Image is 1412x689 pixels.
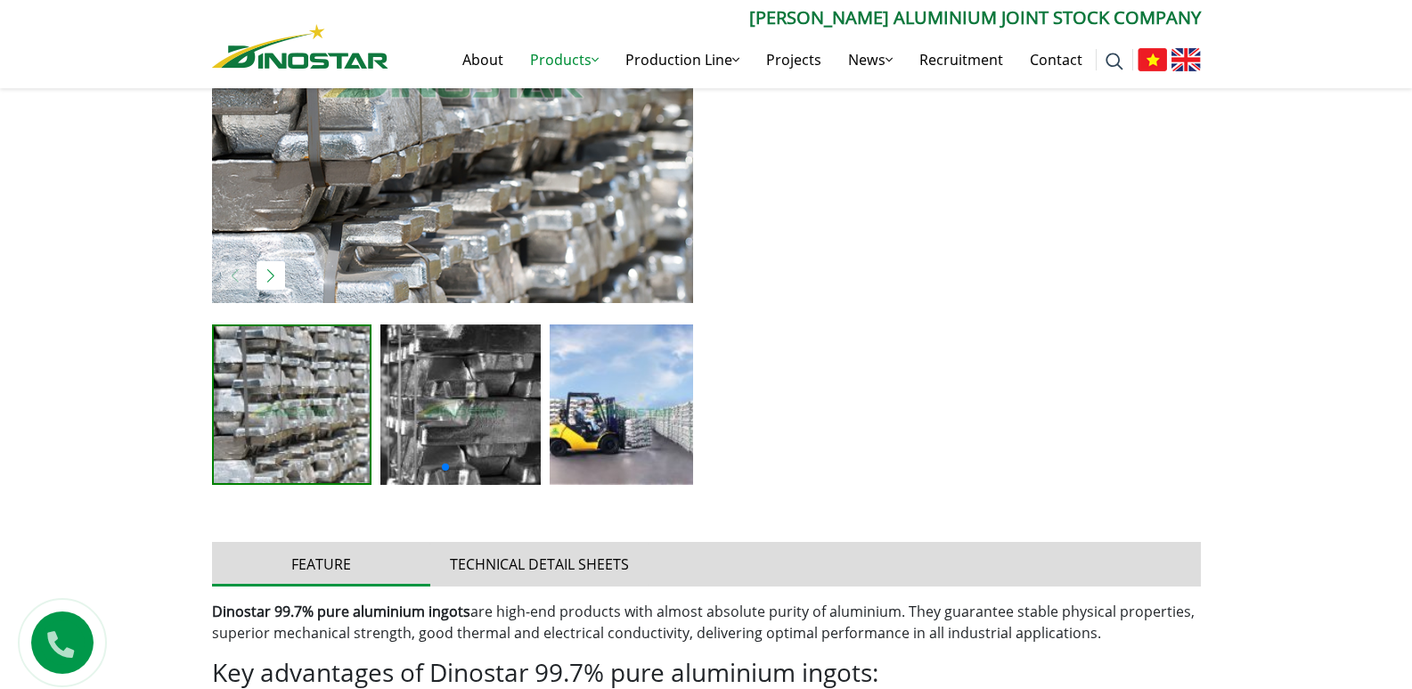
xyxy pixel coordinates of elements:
a: Products [517,31,612,88]
button: Technical detail sheets [430,542,649,586]
p: [PERSON_NAME] Aluminium Joint Stock Company [388,4,1201,31]
p: are high-end products with almost absolute purity of aluminium. They guarantee stable physical pr... [212,601,1201,644]
a: Production Line [612,31,753,88]
img: Nhôm Dinostar [212,24,388,69]
img: IMG_2259-150x150.jpg [550,324,710,485]
img: Tiếng Việt [1138,48,1167,71]
img: English [1171,48,1201,71]
a: About [449,31,517,88]
a: News [835,31,906,88]
a: Projects [753,31,835,88]
strong: Dinostar 99.7% pure aluminium ingots [212,602,470,621]
div: Next slide [257,261,285,290]
a: Contact [1016,31,1096,88]
img: shutterstock_1578975088-150x150.jpg [214,326,371,483]
button: Feature [212,542,430,586]
a: Recruitment [906,31,1016,88]
h3: Key advantages of Dinostar 99.7% pure aluminium ingots: [212,658,1201,688]
img: search [1106,53,1123,70]
img: 1-2-150x150.jpg [380,324,541,485]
